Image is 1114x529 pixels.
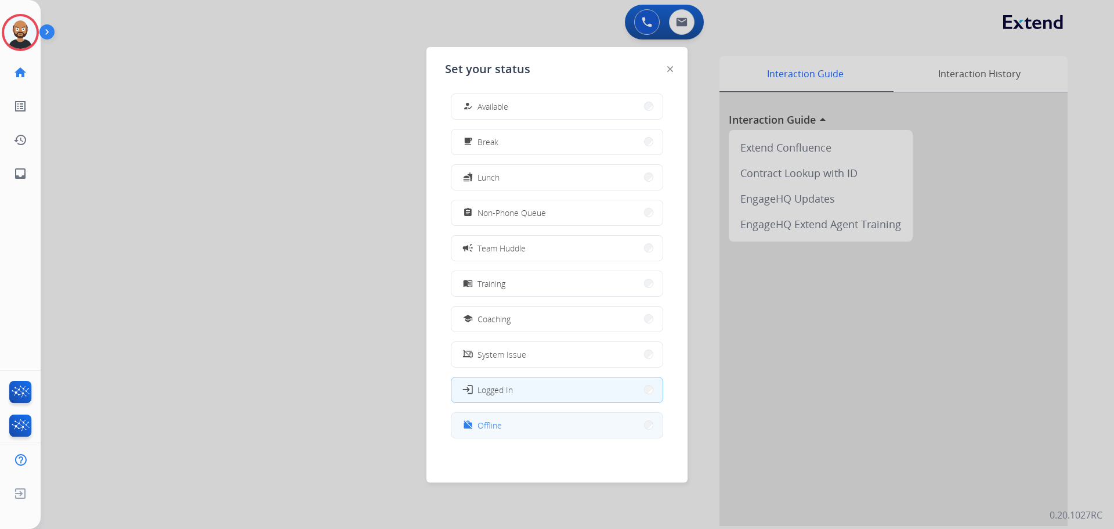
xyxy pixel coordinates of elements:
mat-icon: home [13,66,27,80]
button: Team Huddle [451,236,663,261]
img: close-button [667,66,673,72]
mat-icon: school [463,314,473,324]
img: avatar [4,16,37,49]
button: Logged In [451,377,663,402]
button: System Issue [451,342,663,367]
mat-icon: campaign [462,242,473,254]
mat-icon: how_to_reg [463,102,473,111]
button: Offline [451,413,663,438]
span: Coaching [478,313,511,325]
mat-icon: assignment [463,208,473,218]
p: 0.20.1027RC [1050,508,1102,522]
button: Break [451,129,663,154]
mat-icon: login [462,384,473,395]
mat-icon: list_alt [13,99,27,113]
button: Available [451,94,663,119]
mat-icon: history [13,133,27,147]
mat-icon: free_breakfast [463,137,473,147]
span: Offline [478,419,502,431]
mat-icon: fastfood [463,172,473,182]
span: System Issue [478,348,526,361]
span: Team Huddle [478,242,526,254]
mat-icon: inbox [13,167,27,181]
span: Logged In [478,384,513,396]
button: Coaching [451,307,663,332]
span: Available [478,100,508,113]
mat-icon: phonelink_off [463,350,473,359]
span: Training [478,278,505,290]
button: Lunch [451,165,663,190]
mat-icon: work_off [463,420,473,430]
span: Set your status [445,61,530,77]
span: Non-Phone Queue [478,207,546,219]
mat-icon: menu_book [463,279,473,289]
button: Non-Phone Queue [451,200,663,225]
span: Lunch [478,171,500,183]
span: Break [478,136,498,148]
button: Training [451,271,663,296]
